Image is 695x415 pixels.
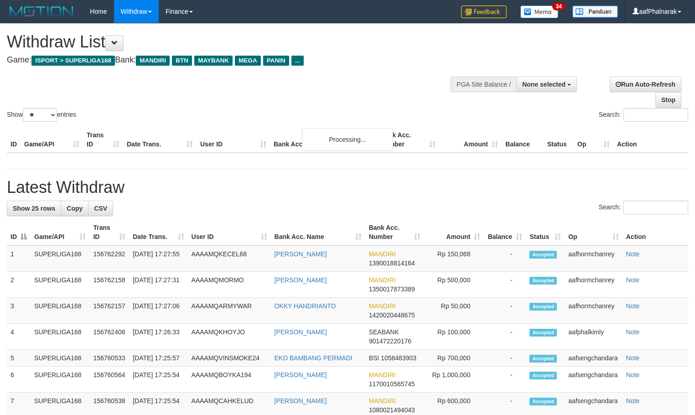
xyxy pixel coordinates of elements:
img: Button%20Memo.svg [520,5,559,18]
span: Copy 1350017873389 to clipboard [369,285,415,293]
td: - [484,245,526,272]
h1: Withdraw List [7,33,454,51]
label: Search: [599,108,688,122]
td: aafsengchandara [565,350,622,367]
td: SUPERLIGA168 [31,245,89,272]
td: SUPERLIGA168 [31,367,89,393]
img: Feedback.jpg [461,5,507,18]
span: Show 25 rows [13,205,55,212]
img: MOTION_logo.png [7,5,76,18]
a: Note [626,354,640,362]
span: PANIN [263,56,289,66]
th: Amount: activate to sort column ascending [424,219,484,245]
td: 156762158 [89,272,129,298]
td: - [484,298,526,324]
a: [PERSON_NAME] [275,397,327,405]
td: 156762292 [89,245,129,272]
td: - [484,324,526,350]
span: Accepted [529,277,557,285]
th: User ID: activate to sort column ascending [188,219,271,245]
th: Balance [502,127,544,153]
span: MANDIRI [369,276,396,284]
span: Accepted [529,355,557,363]
img: panduan.png [572,5,618,18]
button: None selected [516,77,577,92]
td: Rp 50,000 [424,298,484,324]
span: Accepted [529,251,557,259]
td: SUPERLIGA168 [31,298,89,324]
span: Copy 1080021494043 to clipboard [369,406,415,414]
th: Op: activate to sort column ascending [565,219,622,245]
td: [DATE] 17:25:54 [129,367,187,393]
td: aafhormchanrey [565,272,622,298]
input: Search: [623,108,688,122]
span: Copy [67,205,83,212]
h1: Latest Withdraw [7,178,688,197]
span: MANDIRI [369,250,396,258]
th: Balance: activate to sort column ascending [484,219,526,245]
td: [DATE] 17:27:06 [129,298,187,324]
span: Copy 1390018814164 to clipboard [369,259,415,267]
a: Note [626,250,640,258]
a: Note [626,371,640,379]
span: MAYBANK [194,56,233,66]
td: [DATE] 17:26:33 [129,324,187,350]
input: Search: [623,201,688,214]
td: - [484,350,526,367]
span: CSV [94,205,107,212]
td: AAAAMQMORMO [188,272,271,298]
th: Action [622,219,688,245]
a: Stop [655,92,681,108]
span: SEABANK [369,328,399,336]
a: Note [626,276,640,284]
td: 1 [7,245,31,272]
a: CSV [88,201,113,216]
span: MEGA [235,56,261,66]
td: 3 [7,298,31,324]
th: Trans ID: activate to sort column ascending [89,219,129,245]
span: BSI [369,354,379,362]
span: Copy 901472220176 to clipboard [369,337,411,345]
td: 156760533 [89,350,129,367]
th: Bank Acc. Number: activate to sort column ascending [365,219,424,245]
td: AAAAMQARMYWAR [188,298,271,324]
th: ID: activate to sort column descending [7,219,31,245]
td: Rp 150,068 [424,245,484,272]
th: Date Trans.: activate to sort column ascending [129,219,187,245]
td: AAAAMQKHOYJO [188,324,271,350]
td: Rp 1,000,000 [424,367,484,393]
td: 5 [7,350,31,367]
div: Processing... [302,128,393,151]
span: Copy 1420020448675 to clipboard [369,311,415,319]
th: Status [544,127,574,153]
span: Accepted [529,372,557,379]
td: SUPERLIGA168 [31,272,89,298]
td: SUPERLIGA168 [31,324,89,350]
label: Search: [599,201,688,214]
th: ID [7,127,21,153]
span: Accepted [529,303,557,311]
span: Accepted [529,329,557,337]
h4: Game: Bank: [7,56,454,65]
span: Copy 1170010565745 to clipboard [369,380,415,388]
td: AAAAMQVINSMOKE24 [188,350,271,367]
a: EKO BAMBANG PERMADI [275,354,353,362]
td: 6 [7,367,31,393]
a: [PERSON_NAME] [275,250,327,258]
td: Rp 100,000 [424,324,484,350]
td: 156762408 [89,324,129,350]
th: Game/API: activate to sort column ascending [31,219,89,245]
select: Showentries [23,108,57,122]
label: Show entries [7,108,76,122]
span: Copy 1058483903 to clipboard [381,354,416,362]
td: AAAAMQKECEL68 [188,245,271,272]
span: None selected [522,81,565,88]
th: Op [574,127,613,153]
span: BTN [172,56,192,66]
a: OKKY HANDRIANTO [275,302,336,310]
a: Note [626,397,640,405]
span: MANDIRI [369,397,396,405]
th: Bank Acc. Number [377,127,439,153]
span: ISPORT > SUPERLIGA168 [31,56,115,66]
a: Note [626,302,640,310]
